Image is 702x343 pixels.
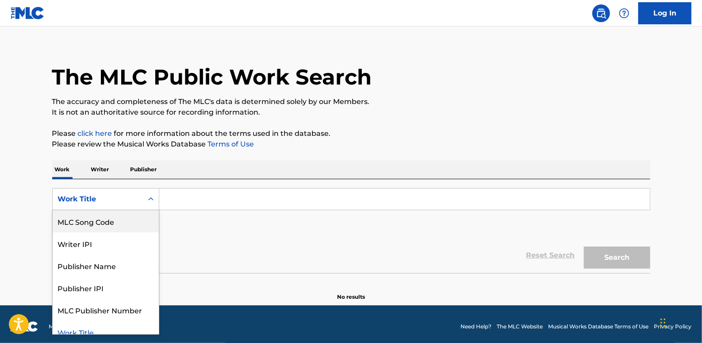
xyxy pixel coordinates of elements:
[53,232,159,254] div: Writer IPI
[337,282,365,301] p: No results
[615,4,633,22] div: Help
[619,8,629,19] img: help
[654,323,691,331] a: Privacy Policy
[52,96,650,107] p: The accuracy and completeness of The MLC's data is determined solely by our Members.
[548,323,648,331] a: Musical Works Database Terms of Use
[78,129,112,138] a: click here
[11,7,45,19] img: MLC Logo
[128,160,160,179] p: Publisher
[53,254,159,277] div: Publisher Name
[52,128,650,139] p: Please for more information about the terms used in the database.
[497,323,543,331] a: The MLC Website
[52,139,650,150] p: Please review the Musical Works Database
[53,210,159,232] div: MLC Song Code
[206,140,254,148] a: Terms of Use
[52,160,73,179] p: Work
[660,309,666,336] div: Drag
[52,64,372,90] h1: The MLC Public Work Search
[52,188,650,273] form: Search Form
[53,299,159,321] div: MLC Publisher Number
[53,321,159,343] div: Work Title
[49,323,151,331] span: Mechanical Licensing Collective © 2025
[53,277,159,299] div: Publisher IPI
[88,160,112,179] p: Writer
[596,8,606,19] img: search
[658,301,702,343] iframe: Chat Widget
[58,194,138,204] div: Work Title
[592,4,610,22] a: Public Search
[638,2,691,24] a: Log In
[52,107,650,118] p: It is not an authoritative source for recording information.
[460,323,491,331] a: Need Help?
